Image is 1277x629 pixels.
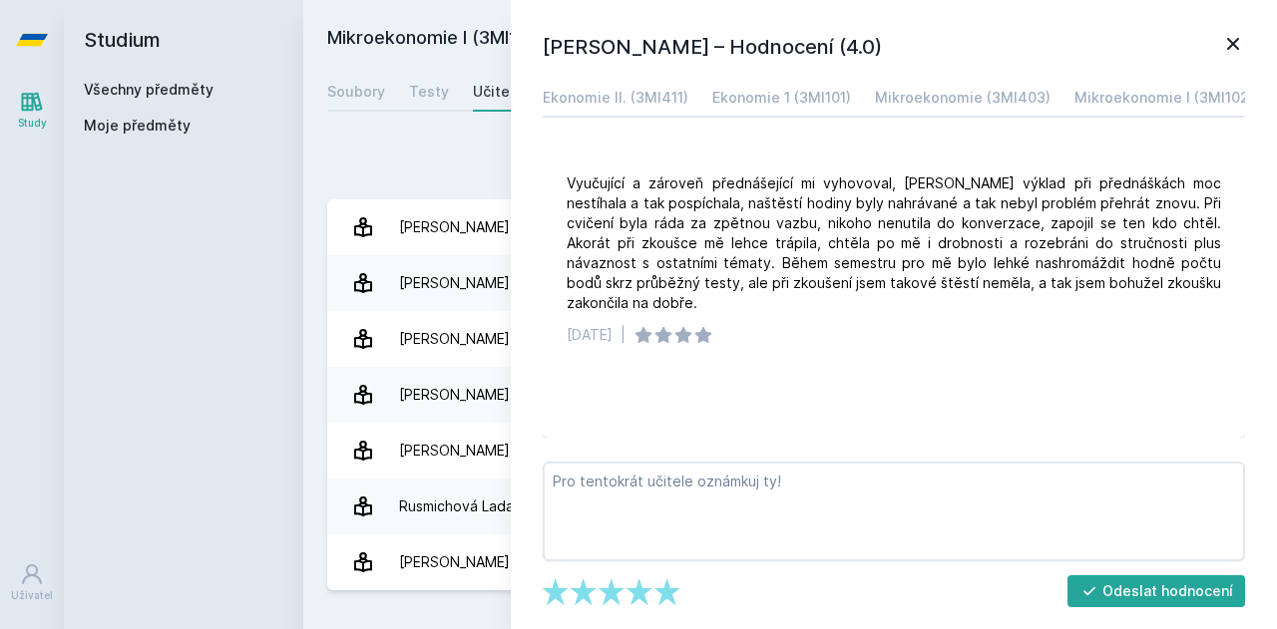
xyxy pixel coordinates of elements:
div: Uživatel [11,588,53,603]
a: [PERSON_NAME] 1 hodnocení 3.0 [327,423,1253,478]
div: [DATE] [567,325,613,345]
div: [PERSON_NAME] [399,431,510,471]
div: [PERSON_NAME] [399,542,510,582]
a: Uživatel [4,552,60,613]
a: [PERSON_NAME] 1 hodnocení 3.0 [327,255,1253,311]
div: [PERSON_NAME] [399,207,510,247]
a: [PERSON_NAME] 1 hodnocení 2.0 [327,199,1253,255]
div: Soubory [327,82,385,102]
a: Učitelé [473,72,523,112]
a: Study [4,80,60,141]
div: [PERSON_NAME] [399,263,510,303]
button: Odeslat hodnocení [1067,575,1246,607]
div: | [621,325,626,345]
div: Učitelé [473,82,523,102]
div: Rusmichová Lada [399,486,514,526]
div: [PERSON_NAME] [399,319,510,359]
a: [PERSON_NAME] 2 hodnocení 3.5 [327,534,1253,590]
a: Soubory [327,72,385,112]
a: Všechny předměty [84,81,213,98]
a: Rusmichová Lada 1 hodnocení 4.0 [327,478,1253,534]
div: Vyučující a zároveň přednášející mi vyhovoval, [PERSON_NAME] výklad při přednáškách moc nestíhala... [567,173,1221,313]
h2: Mikroekonomie I (3MI106) [327,24,1030,56]
a: Testy [409,72,449,112]
div: [PERSON_NAME] [399,375,510,415]
div: Testy [409,82,449,102]
span: Moje předměty [84,116,191,136]
a: [PERSON_NAME] [327,311,1253,367]
div: Study [18,116,47,131]
a: [PERSON_NAME] 1 hodnocení 4.0 [327,367,1253,423]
